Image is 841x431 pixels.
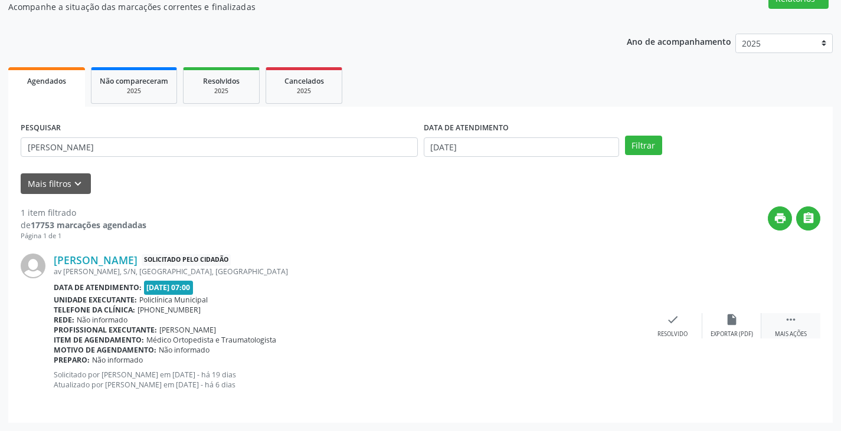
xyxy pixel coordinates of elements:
[54,267,643,277] div: av [PERSON_NAME], S/N, [GEOGRAPHIC_DATA], [GEOGRAPHIC_DATA]
[54,325,157,335] b: Profissional executante:
[274,87,333,96] div: 2025
[203,76,240,86] span: Resolvidos
[142,254,231,267] span: Solicitado pelo cidadão
[8,1,585,13] p: Acompanhe a situação das marcações correntes e finalizadas
[21,254,45,278] img: img
[54,305,135,315] b: Telefone da clínica:
[625,136,662,156] button: Filtrar
[54,315,74,325] b: Rede:
[159,345,210,355] span: Não informado
[139,295,208,305] span: Policlínica Municipal
[284,76,324,86] span: Cancelados
[71,177,84,190] i: keyboard_arrow_down
[54,355,90,365] b: Preparo:
[100,76,168,86] span: Não compareceram
[192,87,251,96] div: 2025
[144,281,194,294] span: [DATE] 07:00
[666,313,679,326] i: check
[711,330,753,338] div: Exportar (PDF)
[159,325,216,335] span: [PERSON_NAME]
[796,206,820,231] button: 
[92,355,143,365] span: Não informado
[657,330,688,338] div: Resolvido
[424,119,509,137] label: DATA DE ATENDIMENTO
[54,254,138,267] a: [PERSON_NAME]
[54,295,137,305] b: Unidade executante:
[27,76,66,86] span: Agendados
[21,231,146,241] div: Página 1 de 1
[627,34,731,48] p: Ano de acompanhamento
[768,206,792,231] button: print
[424,137,619,157] input: Selecione um intervalo
[21,137,418,157] input: Nome, CNS
[100,87,168,96] div: 2025
[21,219,146,231] div: de
[802,212,815,225] i: 
[146,335,276,345] span: Médico Ortopedista e Traumatologista
[775,330,807,338] div: Mais ações
[31,219,146,231] strong: 17753 marcações agendadas
[21,173,91,194] button: Mais filtroskeyboard_arrow_down
[21,206,146,219] div: 1 item filtrado
[725,313,738,326] i: insert_drive_file
[21,119,61,137] label: PESQUISAR
[54,335,144,345] b: Item de agendamento:
[774,212,787,225] i: print
[54,345,156,355] b: Motivo de agendamento:
[138,305,201,315] span: [PHONE_NUMBER]
[54,282,142,292] b: Data de atendimento:
[54,370,643,390] p: Solicitado por [PERSON_NAME] em [DATE] - há 19 dias Atualizado por [PERSON_NAME] em [DATE] - há 6...
[784,313,797,326] i: 
[77,315,127,325] span: Não informado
